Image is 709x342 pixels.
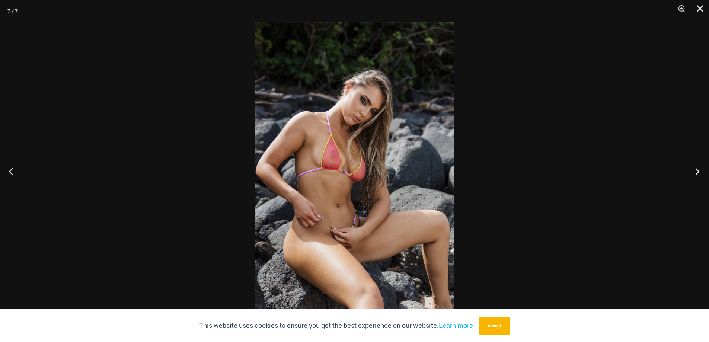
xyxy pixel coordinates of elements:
img: Maya Sunkist Coral 309 Top 469 Bottom 07 [255,22,454,320]
div: 7 / 7 [7,6,18,17]
button: Accept [479,317,510,335]
a: Learn more [439,321,473,330]
button: Next [681,153,709,190]
p: This website uses cookies to ensure you get the best experience on our website. [199,320,473,331]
